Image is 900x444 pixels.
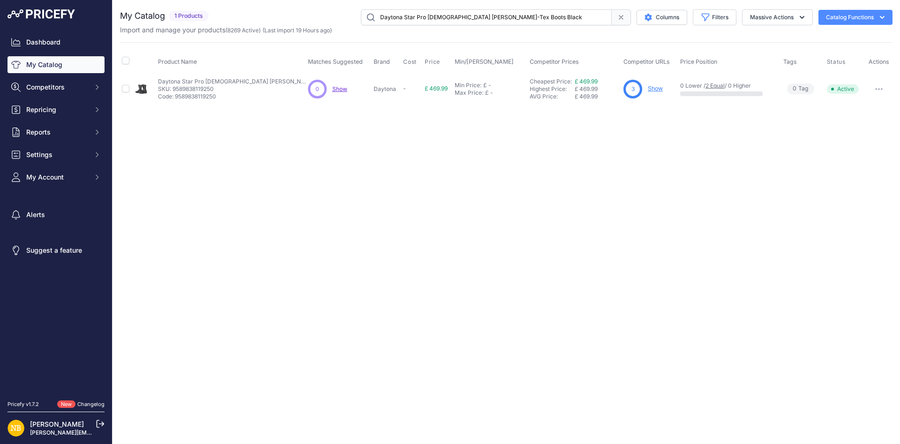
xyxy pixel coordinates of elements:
[30,420,84,428] a: [PERSON_NAME]
[648,85,663,92] a: Show
[827,58,846,66] span: Status
[483,82,487,89] div: £
[26,105,88,114] span: Repricing
[705,82,725,89] a: 2 Equal
[530,78,572,85] a: Cheapest Price:
[425,58,440,66] span: Price
[783,58,797,65] span: Tags
[26,128,88,137] span: Reports
[7,56,105,73] a: My Catalog
[530,85,575,93] div: Highest Price:
[575,85,598,92] span: £ 469.99
[374,58,390,65] span: Brand
[7,400,39,408] div: Pricefy v1.7.2
[26,173,88,182] span: My Account
[225,27,261,34] span: ( )
[227,27,259,34] a: 8269 Active
[158,85,308,93] p: SKU: 9589838119250
[623,58,670,65] span: Competitor URLs
[262,27,332,34] span: (Last import 19 Hours ago)
[742,9,813,25] button: Massive Actions
[7,206,105,223] a: Alerts
[403,58,416,66] span: Cost
[827,58,847,66] button: Status
[693,9,736,25] button: Filters
[455,82,481,89] div: Min Price:
[7,124,105,141] button: Reports
[530,93,575,100] div: AVG Price:
[403,58,418,66] button: Cost
[637,10,687,25] button: Columns
[680,58,717,65] span: Price Position
[120,9,165,23] h2: My Catalog
[455,89,483,97] div: Max Price:
[488,89,493,97] div: -
[332,85,347,92] a: Show
[403,85,406,92] span: -
[7,34,105,51] a: Dashboard
[530,58,579,65] span: Competitor Prices
[158,93,308,100] p: Code: 9589838119250
[361,9,612,25] input: Search
[169,11,209,22] span: 1 Products
[869,58,889,65] span: Actions
[455,58,514,65] span: Min/[PERSON_NAME]
[158,78,308,85] p: Daytona Star Pro [DEMOGRAPHIC_DATA] [PERSON_NAME]-Tex Boots Black
[7,242,105,259] a: Suggest a feature
[425,58,442,66] button: Price
[7,101,105,118] button: Repricing
[631,85,635,93] span: 3
[30,429,174,436] a: [PERSON_NAME][EMAIL_ADDRESS][DOMAIN_NAME]
[793,84,796,93] span: 0
[315,85,319,93] span: 0
[575,93,620,100] div: £ 469.99
[575,78,598,85] a: £ 469.99
[26,83,88,92] span: Competitors
[77,401,105,407] a: Changelog
[827,84,859,94] span: Active
[120,25,332,35] p: Import and manage your products
[7,169,105,186] button: My Account
[7,146,105,163] button: Settings
[485,89,488,97] div: £
[787,83,814,94] span: Tag
[57,400,75,408] span: New
[487,82,491,89] div: -
[26,150,88,159] span: Settings
[425,85,448,92] span: £ 469.99
[7,34,105,389] nav: Sidebar
[308,58,363,65] span: Matches Suggested
[7,9,75,19] img: Pricefy Logo
[7,79,105,96] button: Competitors
[818,10,892,25] button: Catalog Functions
[680,82,774,90] p: 0 Lower / / 0 Higher
[158,58,197,65] span: Product Name
[374,85,399,93] p: Daytona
